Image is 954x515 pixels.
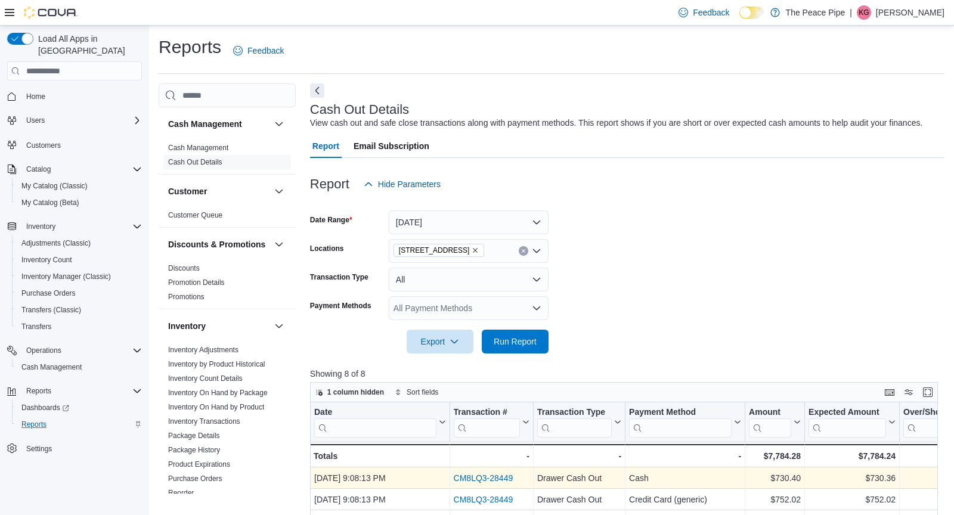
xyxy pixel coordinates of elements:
span: Feedback [247,45,284,57]
span: Inventory Transactions [168,417,240,426]
a: Transfers [17,319,56,334]
button: Cash Management [272,117,286,131]
span: KG [859,5,869,20]
span: Inventory [26,222,55,231]
button: Expected Amount [809,407,896,438]
span: Cash Management [21,362,82,372]
button: Inventory Count [12,252,147,268]
a: Purchase Orders [17,286,80,300]
a: Customer Queue [168,211,222,219]
div: - [537,449,621,463]
span: My Catalog (Classic) [21,181,88,191]
button: Run Report [482,330,549,353]
h3: Cash Management [168,118,242,130]
span: Reports [26,386,51,396]
a: Cash Management [168,144,228,152]
div: Katie Gordon [857,5,871,20]
a: Purchase Orders [168,474,222,483]
div: Customer [159,208,296,227]
a: Promotion Details [168,278,225,287]
button: Cash Management [168,118,270,130]
span: Home [21,89,142,104]
a: My Catalog (Beta) [17,196,84,210]
span: Customers [26,141,61,150]
button: My Catalog (Classic) [12,178,147,194]
div: $7,784.24 [809,449,896,463]
button: Catalog [21,162,55,176]
span: Inventory On Hand by Product [168,402,264,412]
button: Users [21,113,49,128]
a: Feedback [674,1,734,24]
button: Amount [749,407,801,438]
div: - [629,449,741,463]
span: Run Report [494,336,537,348]
span: Home [26,92,45,101]
button: Adjustments (Classic) [12,235,147,252]
div: Cash [629,471,741,485]
span: Product Expirations [168,460,230,469]
a: Inventory Count Details [168,374,243,383]
span: My Catalog (Beta) [21,198,79,207]
div: Transaction Type [537,407,612,418]
button: Keyboard shortcuts [882,385,897,399]
div: Drawer Cash Out [537,471,621,485]
button: Inventory [2,218,147,235]
button: Open list of options [532,303,541,313]
span: Feedback [693,7,729,18]
div: $752.02 [809,492,896,507]
button: Users [2,112,147,129]
button: Payment Method [629,407,741,438]
a: Promotions [168,293,205,301]
label: Locations [310,244,344,253]
span: Promotions [168,292,205,302]
span: Cash Management [17,360,142,374]
span: Reports [21,420,47,429]
a: Package History [168,446,220,454]
button: Reports [21,384,56,398]
button: Catalog [2,161,147,178]
h3: Discounts & Promotions [168,238,265,250]
a: Inventory Transactions [168,417,240,426]
div: View cash out and safe close transactions along with payment methods. This report shows if you ar... [310,117,923,129]
button: Home [2,88,147,105]
span: Promotion Details [168,278,225,287]
button: Reports [2,383,147,399]
div: Cash Management [159,141,296,174]
span: Inventory Adjustments [168,345,238,355]
a: Dashboards [12,399,147,416]
span: Users [26,116,45,125]
span: Package Details [168,431,220,440]
button: [DATE] [389,210,549,234]
span: Export [414,330,466,353]
a: Cash Out Details [168,158,222,166]
span: Transfers [17,319,142,334]
span: Cash Management [168,143,228,153]
div: Discounts & Promotions [159,261,296,309]
span: Settings [26,444,52,454]
a: Inventory On Hand by Package [168,389,268,397]
div: $730.36 [809,471,896,485]
label: Payment Methods [310,301,371,311]
span: Settings [21,441,142,456]
button: Transaction # [453,407,529,438]
span: Reorder [168,488,194,498]
button: Customer [272,184,286,198]
span: Inventory [21,219,142,234]
button: Clear input [519,246,528,256]
div: Date [314,407,436,418]
button: Purchase Orders [12,285,147,302]
span: Transfers (Classic) [21,305,81,315]
a: My Catalog (Classic) [17,179,92,193]
div: Drawer Cash Out [537,492,621,507]
span: Purchase Orders [21,288,76,298]
div: Transaction # [453,407,519,418]
a: Package Details [168,432,220,440]
span: 1 column hidden [327,387,384,397]
a: Inventory Manager (Classic) [17,269,116,284]
span: Users [21,113,142,128]
span: Inventory by Product Historical [168,359,265,369]
button: Inventory [272,319,286,333]
a: Reports [17,417,51,432]
span: My Catalog (Classic) [17,179,142,193]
